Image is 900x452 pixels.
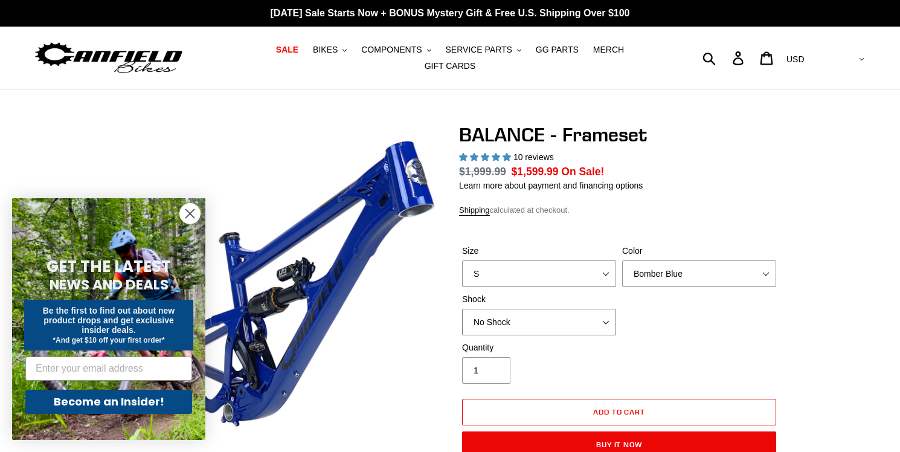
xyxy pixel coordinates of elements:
[512,166,559,178] span: $1,599.99
[593,45,624,55] span: MERCH
[361,45,422,55] span: COMPONENTS
[561,164,604,179] span: On Sale!
[459,204,779,216] div: calculated at checkout.
[313,45,338,55] span: BIKES
[53,336,164,344] span: *And get $10 off your first order*
[587,42,630,58] a: MERCH
[462,293,616,306] label: Shock
[622,245,776,257] label: Color
[513,152,554,162] span: 10 reviews
[593,407,646,416] span: Add to cart
[43,306,175,335] span: Be the first to find out about new product drops and get exclusive insider deals.
[536,45,579,55] span: GG PARTS
[459,123,779,146] h1: BALANCE - Frameset
[530,42,585,58] a: GG PARTS
[355,42,437,58] button: COMPONENTS
[25,390,192,414] button: Become an Insider!
[179,203,201,224] button: Close dialog
[439,42,527,58] button: SERVICE PARTS
[459,166,506,178] s: $1,999.99
[270,42,304,58] a: SALE
[462,341,616,354] label: Quantity
[33,39,184,77] img: Canfield Bikes
[50,275,169,294] span: NEWS AND DEALS
[47,256,171,277] span: GET THE LATEST
[425,61,476,71] span: GIFT CARDS
[445,45,512,55] span: SERVICE PARTS
[459,152,513,162] span: 5.00 stars
[25,357,192,381] input: Enter your email address
[709,45,740,71] input: Search
[459,181,643,190] a: Learn more about payment and financing options
[462,245,616,257] label: Size
[276,45,298,55] span: SALE
[419,58,482,74] a: GIFT CARDS
[307,42,353,58] button: BIKES
[462,399,776,425] button: Add to cart
[459,205,490,216] a: Shipping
